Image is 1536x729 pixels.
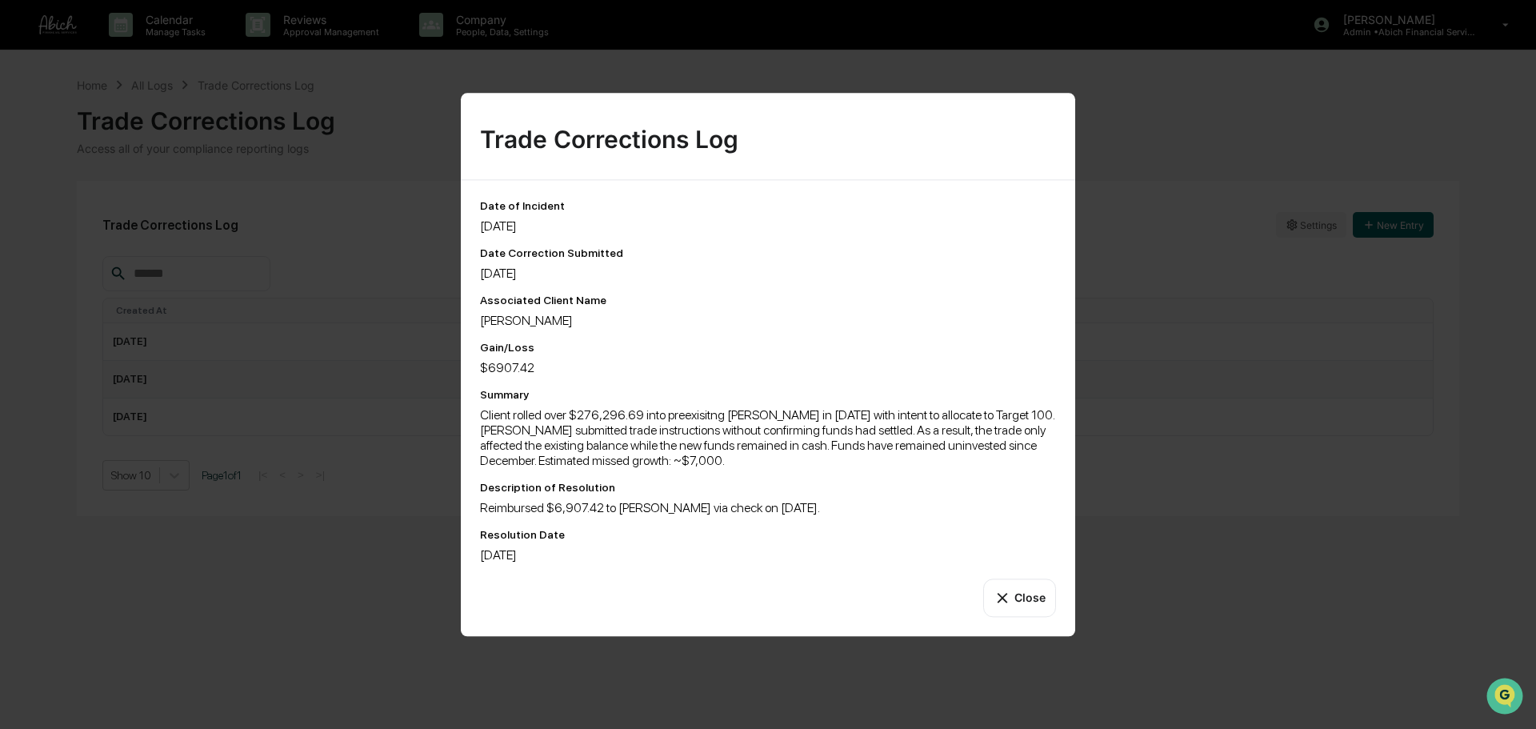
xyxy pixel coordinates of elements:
[480,481,1056,494] div: Description of Resolution
[159,271,194,283] span: Pylon
[480,528,1056,541] div: Resolution Date
[54,122,262,138] div: Start new chat
[16,122,45,151] img: 1746055101610-c473b297-6a78-478c-a979-82029cc54cd1
[480,266,1056,281] div: [DATE]
[32,202,103,218] span: Preclearance
[272,127,291,146] button: Start new chat
[113,270,194,283] a: Powered byPylon
[480,246,1056,259] div: Date Correction Submitted
[132,202,198,218] span: Attestations
[983,579,1056,617] button: Close
[480,360,1056,375] div: $6907.42
[480,388,1056,401] div: Summary
[16,34,291,59] p: How can we help?
[480,313,1056,328] div: [PERSON_NAME]
[54,138,202,151] div: We're available if you need us!
[480,294,1056,306] div: Associated Client Name
[16,203,29,216] div: 🖐️
[480,407,1056,468] div: Client rolled over $276,296.69 into preexisitng [PERSON_NAME] in [DATE] with intent to allocate t...
[480,341,1056,354] div: Gain/Loss
[480,547,1056,563] div: [DATE]
[16,234,29,246] div: 🔎
[1485,676,1528,719] iframe: Open customer support
[116,203,129,216] div: 🗄️
[10,226,107,254] a: 🔎Data Lookup
[110,195,205,224] a: 🗄️Attestations
[480,500,1056,515] div: Reimbursed $6,907.42 to [PERSON_NAME] via check on [DATE].
[480,112,1056,154] div: Trade Corrections Log
[480,218,1056,234] div: [DATE]
[10,195,110,224] a: 🖐️Preclearance
[480,199,1056,212] div: Date of Incident
[32,232,101,248] span: Data Lookup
